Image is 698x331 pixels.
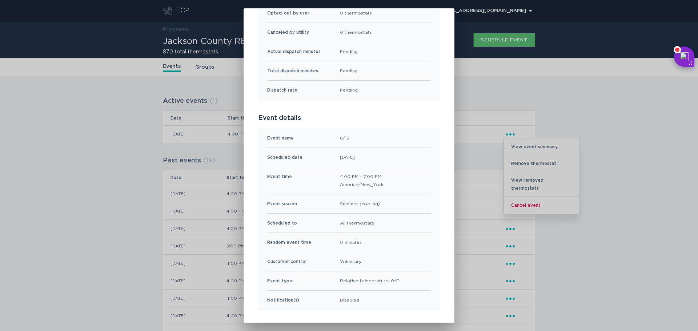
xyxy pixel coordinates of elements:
div: Summer (cooling) [340,200,380,208]
div: Pending [340,86,358,94]
div: Event name [267,134,294,142]
div: Scheduled to [267,219,297,227]
div: Event summary [244,8,454,323]
div: Customer control [267,258,306,266]
div: Event type [267,277,292,285]
div: 0 minutes [340,238,362,246]
div: Relative temperature, 0°F [340,277,399,285]
div: [DATE] [340,153,355,161]
div: Actual dispatch minutes [267,48,321,56]
div: Disabled [340,296,359,304]
span: America/New_York [340,181,384,189]
div: Event time [267,173,292,189]
div: Dispatch rate [267,86,297,94]
div: Random event time [267,238,311,246]
div: 0 thermostats [340,28,372,36]
div: Canceled by utility [267,28,309,36]
div: Pending [340,48,358,56]
div: All thermostats [340,219,374,227]
div: Voluntary [340,258,361,266]
div: 8/15 [340,134,349,142]
div: Opted-out by user [267,9,309,17]
p: Event details [258,114,440,122]
div: 0 thermostats [340,9,372,17]
div: Total dispatch minutes [267,67,318,75]
div: Scheduled date [267,153,302,161]
div: Pending [340,67,358,75]
div: Notification(s) [267,296,299,304]
div: Event season [267,200,297,208]
span: 4:00 PM - 7:00 PM [340,173,384,181]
